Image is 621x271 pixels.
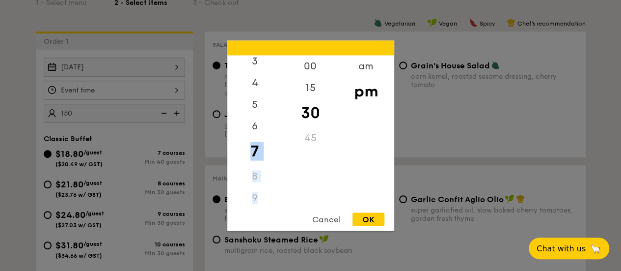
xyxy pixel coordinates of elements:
[227,187,283,209] div: 9
[227,115,283,137] div: 6
[529,238,609,259] button: Chat with us🦙
[227,93,283,115] div: 5
[338,55,394,77] div: am
[283,127,338,149] div: 45
[352,212,384,226] div: OK
[590,243,601,254] span: 🦙
[227,165,283,187] div: 8
[537,244,586,253] span: Chat with us
[283,77,338,98] div: 15
[283,55,338,77] div: 00
[227,137,283,165] div: 7
[227,72,283,93] div: 4
[227,50,283,72] div: 3
[302,212,351,226] div: Cancel
[283,98,338,127] div: 30
[338,77,394,105] div: pm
